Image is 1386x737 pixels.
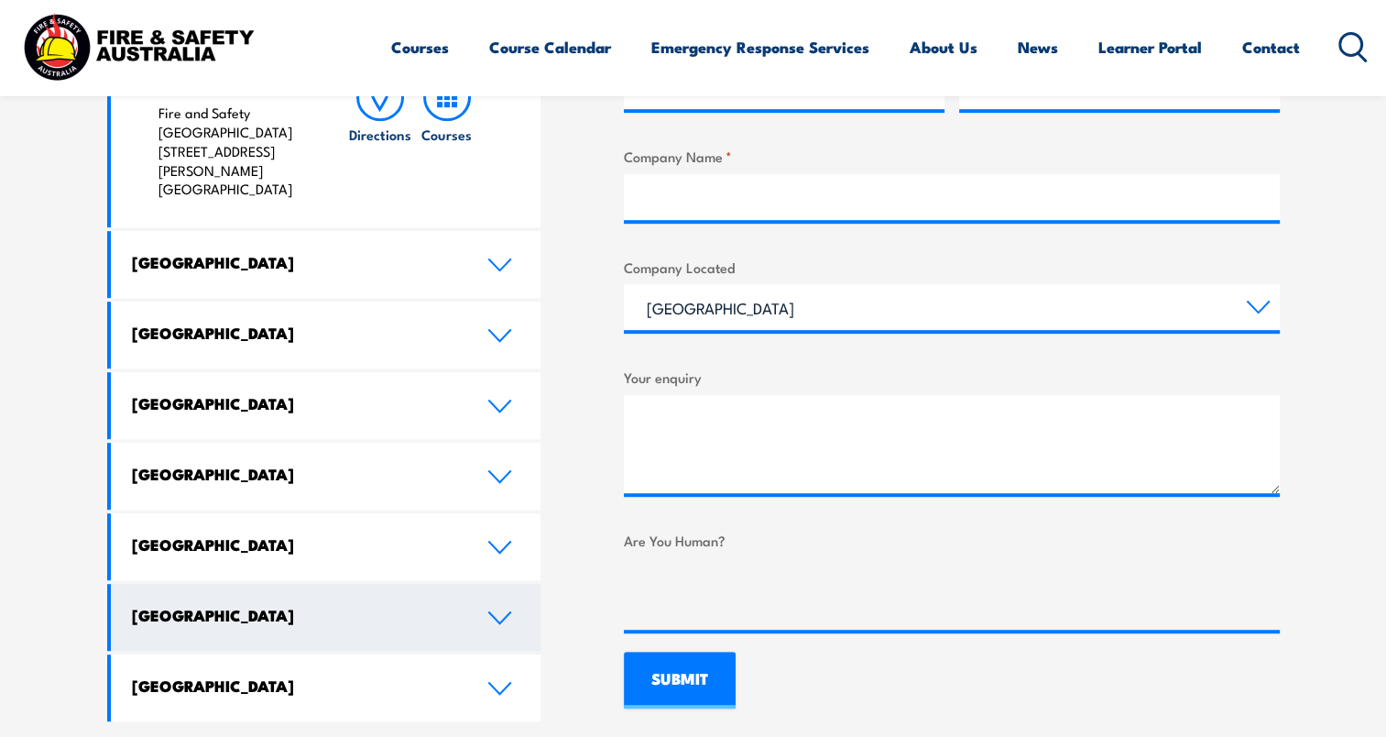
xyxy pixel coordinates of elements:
a: [GEOGRAPHIC_DATA] [111,654,541,721]
h6: Courses [421,125,472,144]
a: Contact [1242,23,1300,71]
label: Your enquiry [624,367,1280,388]
a: News [1018,23,1058,71]
a: [GEOGRAPHIC_DATA] [111,443,541,510]
a: [GEOGRAPHIC_DATA] [111,513,541,580]
label: Company Located [624,257,1280,278]
h4: [GEOGRAPHIC_DATA] [132,464,460,484]
h4: [GEOGRAPHIC_DATA] [132,534,460,555]
a: Courses [391,23,449,71]
a: [GEOGRAPHIC_DATA] [111,302,541,368]
label: Company Name [624,146,1280,167]
a: Learner Portal [1098,23,1202,71]
iframe: reCAPTCHA [624,558,902,630]
h4: [GEOGRAPHIC_DATA] [132,252,460,272]
a: About Us [910,23,977,71]
a: Courses [414,73,480,199]
a: Directions [347,73,413,199]
h4: [GEOGRAPHIC_DATA] [132,323,460,343]
p: Fire and Safety [GEOGRAPHIC_DATA] [STREET_ADDRESS][PERSON_NAME] [GEOGRAPHIC_DATA] [158,104,311,199]
h4: [GEOGRAPHIC_DATA] [132,676,460,696]
a: Emergency Response Services [651,23,869,71]
a: [GEOGRAPHIC_DATA] [111,231,541,298]
h4: [GEOGRAPHIC_DATA] [132,393,460,413]
a: [GEOGRAPHIC_DATA] [111,372,541,439]
h4: [GEOGRAPHIC_DATA] [132,605,460,625]
label: Are You Human? [624,530,1280,551]
a: Course Calendar [489,23,611,71]
input: SUBMIT [624,652,736,709]
a: [GEOGRAPHIC_DATA] [111,584,541,651]
h6: Directions [349,125,411,144]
